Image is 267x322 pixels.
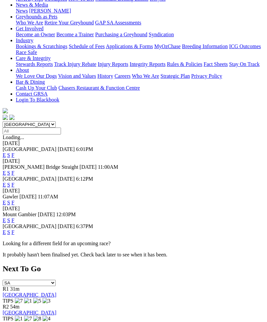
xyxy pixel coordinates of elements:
a: Privacy Policy [191,73,222,79]
a: F [12,152,15,158]
span: [PERSON_NAME] Bridge Straight [3,164,78,170]
a: Purchasing a Greyhound [95,32,147,37]
a: [GEOGRAPHIC_DATA] [3,292,56,298]
img: 1 [15,316,23,322]
div: News & Media [16,8,264,14]
a: S [7,229,10,235]
div: Bar & Dining [16,85,264,91]
a: Become an Owner [16,32,55,37]
span: R1 [3,286,9,292]
a: Who We Are [16,20,43,25]
div: [DATE] [3,188,264,194]
a: Schedule of Fees [69,44,104,49]
span: 6:12PM [76,176,93,182]
a: Cash Up Your Club [16,85,57,91]
a: Injury Reports [98,61,128,67]
span: [DATE] [19,194,37,199]
span: 6:01PM [76,146,93,152]
div: Get Involved [16,32,264,38]
a: E [3,229,6,235]
img: 5 [33,298,41,304]
a: Rules & Policies [167,61,202,67]
img: 4 [43,316,50,322]
a: S [7,182,10,188]
a: Integrity Reports [130,61,165,67]
a: Breeding Information [182,44,228,49]
div: About [16,73,264,79]
span: [DATE] [79,164,97,170]
a: F [12,229,15,235]
a: Get Involved [16,26,44,31]
a: Chasers Restaurant & Function Centre [58,85,140,91]
a: ICG Outcomes [229,44,261,49]
a: Track Injury Rebate [54,61,96,67]
div: Care & Integrity [16,61,264,67]
div: Industry [16,44,264,55]
a: F [12,200,15,205]
img: 7 [15,298,23,304]
a: Bar & Dining [16,79,45,85]
h2: Next To Go [3,264,264,273]
span: 11:00AM [98,164,118,170]
a: Industry [16,38,33,43]
a: Contact GRSA [16,91,47,97]
a: S [7,170,10,176]
img: twitter.svg [9,115,15,120]
a: Careers [114,73,131,79]
span: [GEOGRAPHIC_DATA] [3,176,56,182]
a: S [7,152,10,158]
span: [DATE] [58,223,75,229]
a: Who We Are [132,73,159,79]
div: [DATE] [3,140,264,146]
span: [DATE] [38,212,55,217]
partial: It probably hasn't been finalised yet. Check back later to see when it has been. [3,252,167,257]
a: About [16,67,29,73]
a: Greyhounds as Pets [16,14,57,19]
img: facebook.svg [3,115,8,120]
div: [DATE] [3,206,264,212]
a: F [12,170,15,176]
a: Become a Trainer [56,32,94,37]
a: [GEOGRAPHIC_DATA] [3,310,56,315]
div: [DATE] [3,158,264,164]
span: 6:37PM [76,223,93,229]
a: GAP SA Assessments [95,20,141,25]
a: Vision and Values [58,73,96,79]
img: 8 [33,316,41,322]
a: E [3,200,6,205]
span: [GEOGRAPHIC_DATA] [3,146,56,152]
a: Bookings & Scratchings [16,44,67,49]
a: Care & Integrity [16,55,51,61]
span: 12:03PM [56,212,76,217]
span: [DATE] [58,146,75,152]
span: 54m [10,304,19,309]
a: Login To Blackbook [16,97,59,102]
img: 1 [24,298,32,304]
a: E [3,170,6,176]
a: S [7,200,10,205]
span: [GEOGRAPHIC_DATA] [3,223,56,229]
a: Fact Sheets [204,61,228,67]
a: Strategic Plan [161,73,190,79]
a: News [16,8,28,14]
img: logo-grsa-white.png [3,108,8,113]
a: F [12,218,15,223]
span: [DATE] [58,176,75,182]
a: E [3,152,6,158]
div: Greyhounds as Pets [16,20,264,26]
a: MyOzChase [154,44,181,49]
span: 31m [10,286,19,292]
img: 7 [24,316,32,322]
a: Stewards Reports [16,61,53,67]
a: E [3,218,6,223]
a: Race Safe [16,49,37,55]
span: Mount Gambier [3,212,37,217]
a: Retire Your Greyhound [44,20,94,25]
span: Loading... [3,134,24,140]
input: Select date [3,128,61,134]
a: [PERSON_NAME] [29,8,71,14]
a: News & Media [16,2,48,8]
p: Looking for a different field for an upcoming race? [3,241,264,247]
a: E [3,182,6,188]
a: We Love Our Dogs [16,73,57,79]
